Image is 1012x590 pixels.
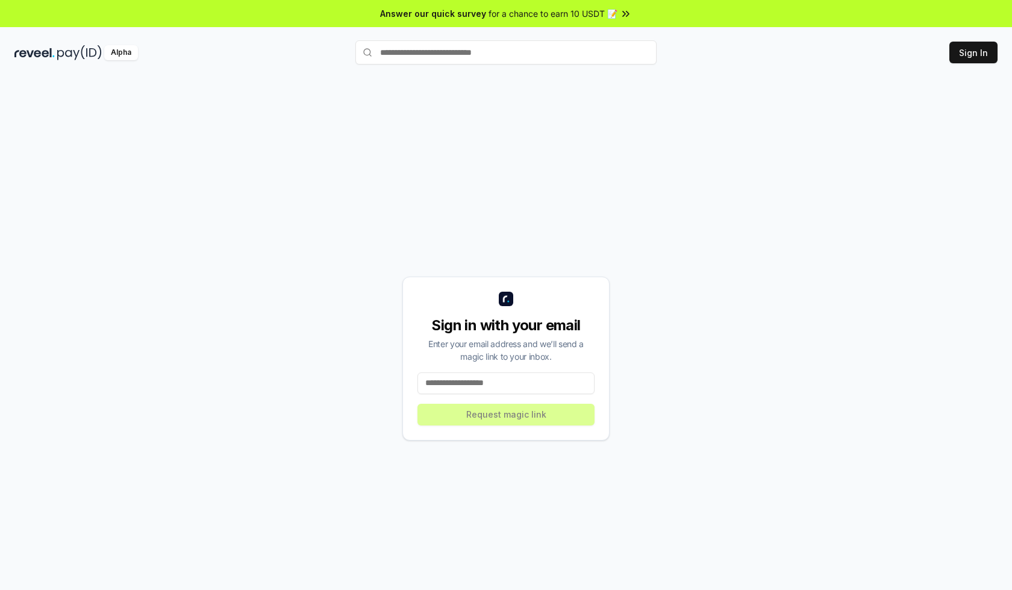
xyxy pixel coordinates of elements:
[14,45,55,60] img: reveel_dark
[104,45,138,60] div: Alpha
[417,337,595,363] div: Enter your email address and we’ll send a magic link to your inbox.
[489,7,617,20] span: for a chance to earn 10 USDT 📝
[949,42,998,63] button: Sign In
[57,45,102,60] img: pay_id
[380,7,486,20] span: Answer our quick survey
[499,292,513,306] img: logo_small
[417,316,595,335] div: Sign in with your email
